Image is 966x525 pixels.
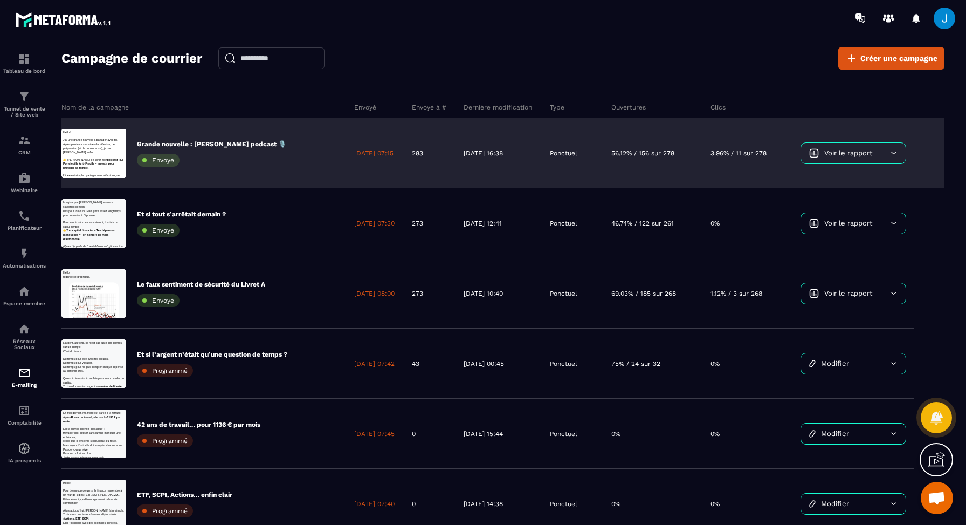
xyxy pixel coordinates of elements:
[8,125,91,135] strong: Actions, ETF, SCPI
[710,359,720,368] p: 0%
[838,47,944,70] a: Créer une campagne
[5,113,210,168] p: Mais aujourd’hui, elle doit compter chaque euro. Pas de voyage rêvé. Pas de confort en plus. Just...
[30,21,102,31] strong: 42 ans de travail
[61,47,202,69] h2: Campagne de courrier
[550,103,564,112] p: Type
[464,289,503,298] p: [DATE] 10:40
[5,139,54,149] span: Et au final ?
[801,424,884,444] a: Modifier
[10,70,29,78] strong: Hook
[18,90,31,103] img: formation
[611,359,660,368] p: 75% / 24 sur 32
[710,149,767,158] p: 3.96% / 11 sur 278
[5,31,210,57] p: Félicitation pour ton inscription ! Et je pense que tu ne l'as pas fait juste pour t'informer.
[10,144,28,152] strong: Offer
[464,500,503,508] p: [DATE] 14:38
[809,500,816,508] img: icon
[3,225,46,231] p: Planificateur
[809,360,816,367] img: icon
[5,143,210,154] p: • : Lien vers la plateforme ou les ressources initiales.
[550,289,577,298] p: Ponctuel
[137,280,265,289] p: Le faux sentiment de sécurité du Livret A
[710,219,720,228] p: 0%
[137,350,287,359] p: Et si l’argent n’était qu’une question de temps ?
[550,359,577,368] p: Ponctuel
[354,500,395,508] p: [DATE] 07:40
[5,79,210,90] p: • :
[412,500,416,508] p: 0
[91,125,93,135] span: .
[5,87,144,97] span: Et pourtant… j’ai fermé la fenêtre.
[809,219,819,228] img: icon
[3,187,46,193] p: Webinaire
[550,219,577,228] p: Ponctuel
[5,37,210,58] p: • 🥇 : Vous guider pour bien démarrer votre formation.
[412,289,423,298] p: 273
[5,32,202,56] span: Pour beaucoup de gens, la finance ressemble à un mur de sigles : ETF, SCPI, PER, OPCVM…
[824,219,872,227] span: Voir le rapport
[611,429,620,438] p: 0%
[5,98,209,108] span: Alors aujourd’hui, [PERSON_NAME] faire simple.
[3,315,46,358] a: social-networksocial-networkRéseaux Sociaux
[5,70,210,121] p: Tu l’as fait parce qu’au fond, tu sens que tu as un truc à construire. Pas pour toi seulement. Ma...
[18,323,31,336] img: social-network
[5,5,210,19] p: Hello,
[19,38,49,46] strong: Big Idea
[710,103,726,112] p: Clics
[5,139,188,149] span: Et je t’explique avec des exemples concrets.
[5,35,197,59] span: Pas pour toujours. Mais juste assez longtemps pour te mettre à l’épreuve.
[5,153,125,163] span: Tu transformes ton argent en
[152,297,174,304] span: Envoyé
[5,7,171,31] span: Imagine que [PERSON_NAME] revenus s’arrêtent demain.
[3,149,46,155] p: CRM
[809,430,816,438] img: icon
[5,16,210,37] p: • 🧠 : Unaware
[10,154,31,162] strong: Close
[5,98,209,122] span: Je me disais que tant que je n’étais pas sûr à 100 %, je ne devais pas bouger.
[5,98,152,108] span: 👉 [PERSON_NAME] de sortir mon
[611,149,674,158] p: 56.12% / 156 sur 278
[10,80,30,88] strong: Story
[464,359,504,368] p: [DATE] 00:45
[5,21,204,45] span: Ce n’était pas le manque d’argent. Ni le manque de volonté.
[809,289,819,298] img: icon
[5,5,210,19] p: Hello !
[18,209,31,222] img: scheduler
[611,500,620,508] p: 0%
[5,7,199,17] span: En mai dernier, ma mère est partie à la retraite.
[5,58,210,113] p: Elle a suivi le chemin “classique” : travailler dur, cotiser sans jamais manquer une échéance, cr...
[412,219,423,228] p: 273
[18,172,31,185] img: automations
[464,149,503,158] p: [DATE] 16:38
[3,420,46,426] p: Comptabilité
[5,125,208,149] span: Quand tu investis, tu ne fais pas qu’accumuler du capital.
[5,98,207,135] strong: podcast : Le Portefeuille Anti-Fragile – investir pour protéger sa famille.
[5,19,210,33] p: regarde ce graphique.
[464,219,502,228] p: [DATE] 12:41
[5,125,172,135] span: Alors j’attendais. Je lisais. Je comparais.
[5,100,177,138] strong: Ton capital financier ÷ Tes dépenses mensuelles = Ton nombre de mois d’autonomie.
[3,263,46,269] p: Automatisations
[5,153,204,218] span: (Quand je parle de “capital financier”, j’inclus ton épargne dispo, tes placements mobilisables r...
[550,149,577,158] p: Ponctuel
[5,59,186,84] span: Et forcément, ça décourage avant même de commencer.
[152,507,188,515] span: Programmé
[137,140,286,148] p: Grande nouvelle : [PERSON_NAME] podcast 🎙️
[412,103,446,112] p: Envoyé à #
[5,59,157,70] span: Du temps pour être avec tes enfants.
[412,429,416,438] p: 0
[5,100,210,121] p: • Rassurez sur la simplicité du processus : voici comment bien commencer.
[5,18,210,31] p: Hello {{first_name}},
[710,289,762,298] p: 1.12% / 3 sur 268
[18,366,31,379] img: email
[5,7,193,17] span: Tu sais ce qui m’a bloqué le plus longtemps ?
[3,458,46,463] p: IA prospects
[15,10,112,29] img: logo
[354,289,395,298] p: [DATE] 08:00
[801,143,884,163] a: Voir le rapport
[5,32,182,56] span: Je me souviens d’un moment précis, le 1er octobre 2019.
[3,82,46,126] a: formationformationTunnel de vente / Site web
[5,122,210,143] p: • Mettez en avant les premières étapes clés (ex : accéder à la plateforme, consulter le premier m...
[464,429,503,438] p: [DATE] 15:44
[824,149,872,157] span: Voir le rapport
